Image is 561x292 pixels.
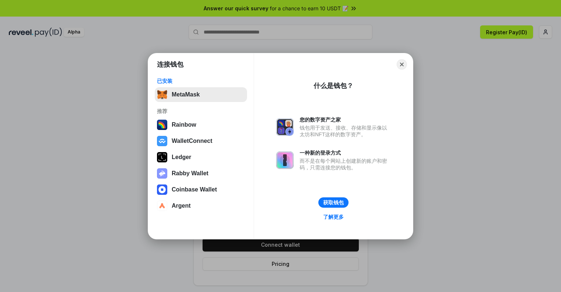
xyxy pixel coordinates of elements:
div: Coinbase Wallet [172,186,217,193]
img: svg+xml,%3Csvg%20fill%3D%22none%22%20height%3D%2233%22%20viewBox%3D%220%200%2035%2033%22%20width%... [157,89,167,100]
div: MetaMask [172,91,200,98]
img: svg+xml,%3Csvg%20xmlns%3D%22http%3A%2F%2Fwww.w3.org%2F2000%2Fsvg%22%20fill%3D%22none%22%20viewBox... [157,168,167,179]
button: 获取钱包 [318,197,349,208]
button: Ledger [155,150,247,165]
button: Rabby Wallet [155,166,247,181]
a: 了解更多 [319,212,348,222]
div: WalletConnect [172,138,212,144]
button: MetaMask [155,87,247,102]
div: Rabby Wallet [172,170,208,177]
div: 一种新的登录方式 [300,149,391,156]
img: svg+xml,%3Csvg%20width%3D%22120%22%20height%3D%22120%22%20viewBox%3D%220%200%20120%20120%22%20fil... [157,120,167,130]
div: 而不是在每个网站上创建新的账户和密码，只需连接您的钱包。 [300,158,391,171]
div: Rainbow [172,122,196,128]
div: 了解更多 [323,214,344,220]
h1: 连接钱包 [157,60,183,69]
img: svg+xml,%3Csvg%20xmlns%3D%22http%3A%2F%2Fwww.w3.org%2F2000%2Fsvg%22%20fill%3D%22none%22%20viewBox... [276,151,294,169]
div: 钱包用于发送、接收、存储和显示像以太坊和NFT这样的数字资产。 [300,124,391,138]
div: Ledger [172,154,191,161]
button: WalletConnect [155,134,247,148]
button: Close [397,59,407,70]
div: 什么是钱包？ [314,81,353,90]
div: Argent [172,203,191,209]
button: Rainbow [155,117,247,132]
div: 获取钱包 [323,199,344,206]
img: svg+xml,%3Csvg%20width%3D%2228%22%20height%3D%2228%22%20viewBox%3D%220%200%2028%2028%22%20fill%3D... [157,184,167,195]
div: 已安装 [157,78,245,84]
div: 您的数字资产之家 [300,116,391,123]
img: svg+xml,%3Csvg%20width%3D%2228%22%20height%3D%2228%22%20viewBox%3D%220%200%2028%2028%22%20fill%3D... [157,201,167,211]
img: svg+xml,%3Csvg%20xmlns%3D%22http%3A%2F%2Fwww.w3.org%2F2000%2Fsvg%22%20width%3D%2228%22%20height%3... [157,152,167,162]
img: svg+xml,%3Csvg%20width%3D%2228%22%20height%3D%2228%22%20viewBox%3D%220%200%2028%2028%22%20fill%3D... [157,136,167,146]
button: Coinbase Wallet [155,182,247,197]
img: svg+xml,%3Csvg%20xmlns%3D%22http%3A%2F%2Fwww.w3.org%2F2000%2Fsvg%22%20fill%3D%22none%22%20viewBox... [276,118,294,136]
button: Argent [155,198,247,213]
div: 推荐 [157,108,245,115]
